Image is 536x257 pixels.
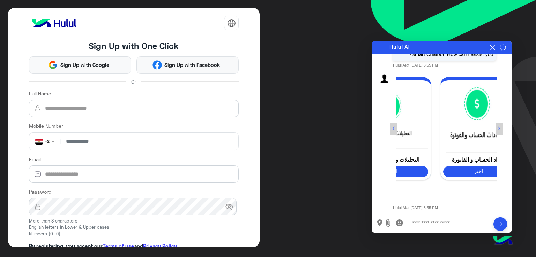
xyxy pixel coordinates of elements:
a: Terms of use [103,243,134,249]
img: logo [29,16,79,30]
img: email [29,171,46,178]
label: Email [29,156,41,163]
button: اختر [443,166,514,177]
b: +2 [45,139,50,144]
span: | [58,138,62,145]
a: Privacy Policy [143,243,177,249]
button: › [496,123,503,135]
label: Password [29,188,52,195]
button: Sign Up with Facebook [136,56,239,74]
label: Full Name [29,90,51,97]
span: visibility_off [225,203,233,211]
h4: Sign Up with One Click [29,41,239,51]
span: Hulul AI [389,44,410,50]
img: Facebook [152,60,162,70]
img: tab [227,19,236,28]
img: lock [29,203,46,210]
span: By registering, you accept our [29,243,103,249]
label: Mobile Number [29,122,63,130]
button: Sign Up with Google [29,56,131,74]
img: Google [48,60,58,70]
button: Close [489,44,496,51]
span: and [134,243,143,249]
img: hulul-logo.png [491,229,515,254]
small: English letters in Lower & Upper cases [29,224,239,231]
button: ‹ [390,123,397,135]
span: Hulul AI at [DATE] 3:55 PM [393,205,438,210]
span: Hulul AI at [DATE] 3:55 PM [393,63,438,67]
small: More than 8 characters [29,218,239,225]
span: Sign Up with Google [58,61,112,69]
span: Or [131,78,136,85]
small: Numbers (0...9) [29,231,239,237]
p: اعداد الحساب و الفاتورة [443,156,514,163]
img: user [29,104,46,112]
div: Send [487,212,508,233]
span: Sign Up with Facebook [162,61,223,69]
